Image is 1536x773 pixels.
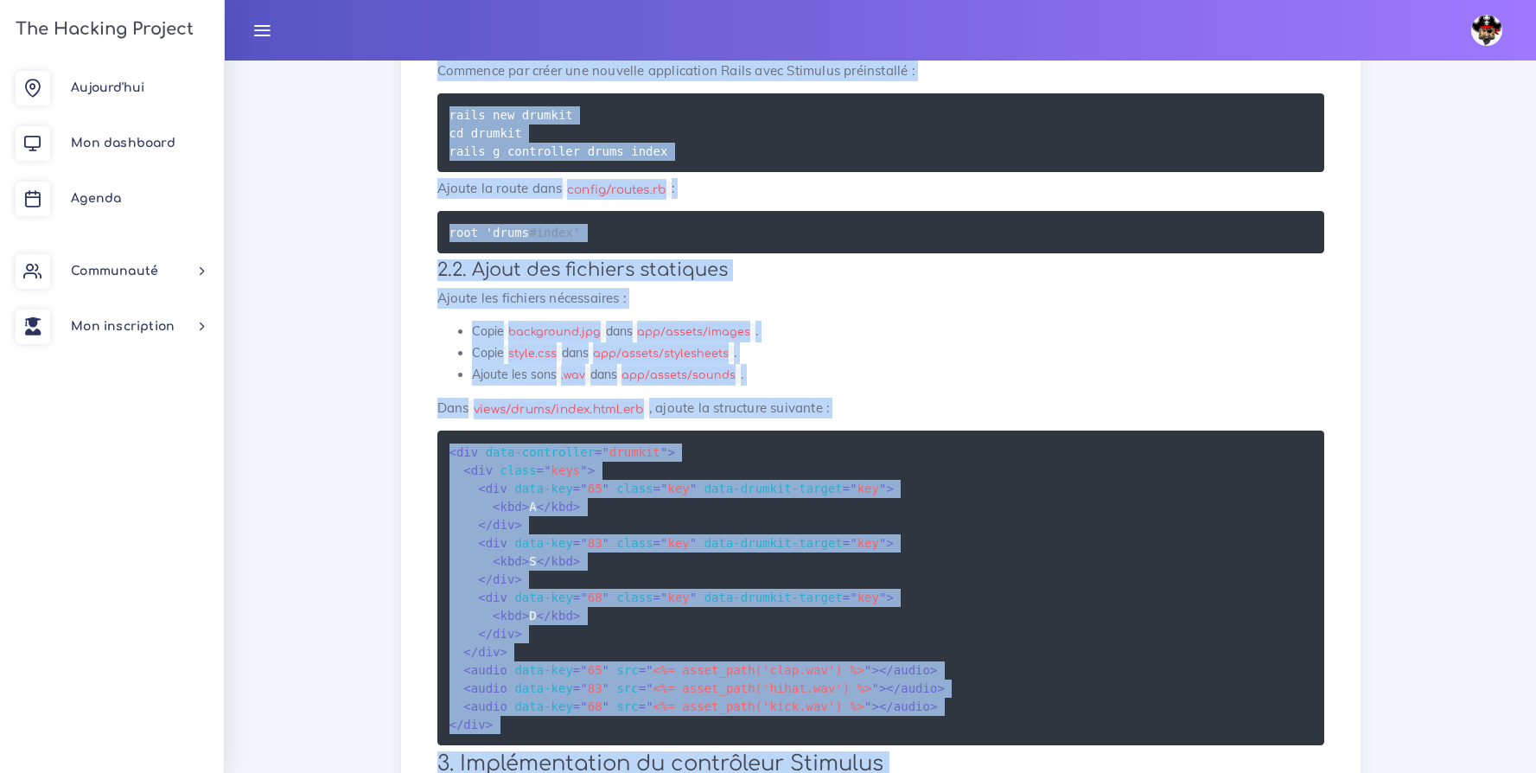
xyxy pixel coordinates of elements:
span: > [573,553,580,567]
span: kbd [493,608,522,622]
span: <%= asset_path('clap.wav') %> [639,662,872,676]
span: > [930,662,937,676]
span: audio [463,662,507,676]
span: > [500,644,507,658]
span: = [639,680,646,694]
h3: The Hacking Project [10,20,194,39]
span: keys [537,463,588,476]
span: > [886,535,893,549]
span: kbd [537,608,573,622]
span: key [653,481,698,495]
span: > [667,444,674,458]
span: Communauté [71,265,158,278]
span: < [493,553,500,567]
span: </ [537,553,551,567]
span: < [463,662,470,676]
span: div [478,517,514,531]
span: = [653,481,660,495]
span: key [843,535,887,549]
span: < [478,535,485,549]
code: .wav [557,367,590,384]
span: </ [449,717,464,731]
span: > [588,463,595,476]
span: kbd [493,499,522,513]
span: " [580,699,587,712]
span: </ [478,626,493,640]
span: " [602,680,609,694]
span: < [493,608,500,622]
span: " [850,535,857,549]
span: " [879,535,886,549]
span: data-key [514,590,572,604]
span: " [646,680,653,694]
img: avatar [1471,15,1502,46]
span: = [843,535,850,549]
span: > [522,499,529,513]
span: 65 [573,662,609,676]
span: " [580,680,587,694]
span: 68 [573,590,609,604]
span: < [478,481,485,495]
span: = [573,699,580,712]
span: > [486,717,493,731]
span: > [522,608,529,622]
span: key [653,590,698,604]
span: audio [463,699,507,712]
p: Commence par créer une nouvelle application Rails avec Stimulus préinstallé : [437,61,1324,81]
span: > [871,699,878,712]
span: " [602,535,609,549]
code: app/assets/stylesheets [589,345,734,362]
span: data-drumkit-target [704,590,843,604]
p: Ajoute la route dans : [437,178,1324,199]
span: </ [879,662,894,676]
li: Copie dans . [472,321,1324,342]
span: data-drumkit-target [704,481,843,495]
span: data-key [514,662,572,676]
span: " [602,699,609,712]
li: Copie dans . [472,342,1324,364]
span: " [879,481,886,495]
span: class [500,463,537,476]
span: = [653,535,660,549]
span: " [602,590,609,604]
span: > [879,680,886,694]
span: > [871,662,878,676]
code: background.jpg [504,323,606,341]
span: kbd [537,553,573,567]
span: src [616,699,638,712]
code: style.css [504,345,562,362]
span: data-drumkit-target [704,535,843,549]
code: app/assets/sounds [617,367,741,384]
span: > [514,626,521,640]
span: " [580,463,587,476]
code: rails new drumkit cd drumkit rails g controller drums index [449,105,672,161]
span: > [937,680,944,694]
span: div [449,717,486,731]
span: <%= asset_path('hihat.wav') %> [639,680,879,694]
span: " [544,463,551,476]
span: div [463,463,493,476]
span: > [573,608,580,622]
span: = [573,535,580,549]
span: </ [886,680,901,694]
span: > [573,499,580,513]
span: > [930,699,937,712]
code: config/routes.rb [563,181,672,199]
span: > [514,517,521,531]
span: " [646,699,653,712]
span: div [478,481,507,495]
span: < [463,463,470,476]
span: </ [879,699,894,712]
span: audio [879,662,930,676]
span: " [580,662,587,676]
span: key [653,535,698,549]
span: " [602,662,609,676]
span: div [478,535,507,549]
span: " [879,590,886,604]
span: div [478,572,514,585]
span: </ [537,499,551,513]
span: div [463,644,500,658]
span: < [463,699,470,712]
span: > [522,553,529,567]
code: root 'drums [449,223,585,242]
